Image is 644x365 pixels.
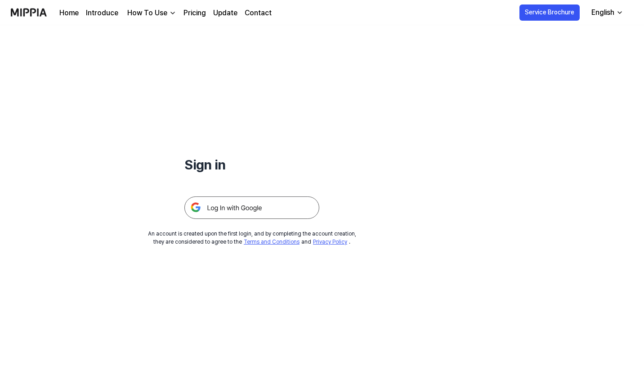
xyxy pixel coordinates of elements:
[184,196,319,219] img: 구글 로그인 버튼
[584,4,629,22] button: English
[184,155,319,175] h1: Sign in
[86,8,118,18] a: Introduce
[519,4,580,21] button: Service Brochure
[244,239,300,245] a: Terms and Conditions
[59,8,79,18] a: Home
[313,239,347,245] a: Privacy Policy
[213,8,237,18] a: Update
[183,8,206,18] a: Pricing
[245,8,272,18] a: Contact
[148,230,356,246] div: An account is created upon the first login, and by completing the account creation, they are cons...
[590,7,616,18] div: English
[169,9,176,17] img: down
[125,8,176,18] button: How To Use
[125,8,169,18] div: How To Use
